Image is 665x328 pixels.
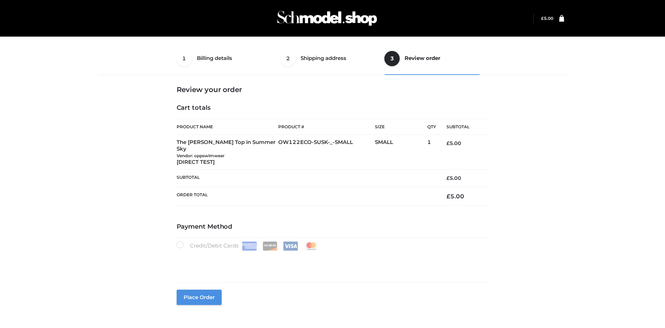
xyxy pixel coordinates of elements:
th: Subtotal [177,170,436,187]
img: Schmodel Admin 964 [275,5,379,32]
a: £5.00 [541,16,553,21]
button: Place order [177,290,222,305]
small: Vendor: oppswimwear [177,153,224,158]
img: Discover [263,242,278,251]
img: Mastercard [304,242,319,251]
bdi: 5.00 [446,175,461,181]
bdi: 5.00 [446,193,464,200]
span: £ [446,193,450,200]
span: £ [446,140,450,146]
img: Amex [242,242,257,251]
th: Product # [278,119,375,135]
label: Credit/Debit Cards [177,241,319,251]
td: OW122ECO-SUSK-_-SMALL [278,135,375,170]
h4: Cart totals [177,104,489,112]
td: SMALL [375,135,427,170]
span: £ [541,16,544,21]
h3: Review your order [177,85,489,94]
th: Order Total [177,187,436,205]
th: Product Name [177,119,279,135]
td: The [PERSON_NAME] Top in Summer Sky [DIRECT TEST] [177,135,279,170]
td: 1 [427,135,436,170]
h4: Payment Method [177,223,489,231]
bdi: 5.00 [446,140,461,146]
th: Qty [427,119,436,135]
img: Visa [283,242,298,251]
th: Size [375,119,424,135]
iframe: Secure payment input frame [175,249,487,275]
th: Subtotal [436,119,488,135]
span: £ [446,175,450,181]
bdi: 5.00 [541,16,553,21]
